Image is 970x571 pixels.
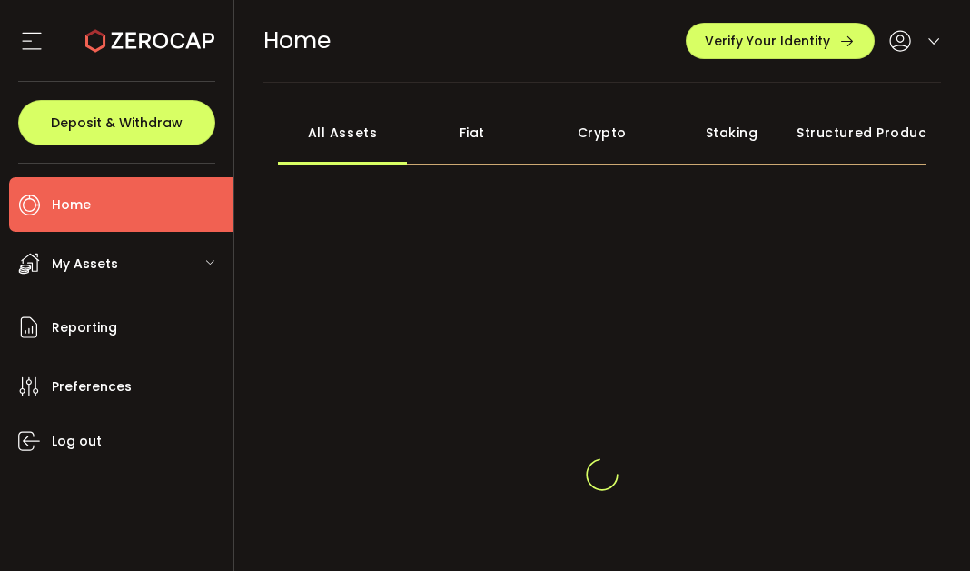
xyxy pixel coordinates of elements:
[52,192,91,218] span: Home
[705,35,830,47] span: Verify Your Identity
[52,374,132,400] span: Preferences
[52,428,102,455] span: Log out
[278,101,408,165] div: All Assets
[667,101,797,165] div: Staking
[797,101,926,165] div: Structured Products
[51,116,183,129] span: Deposit & Withdraw
[537,101,667,165] div: Crypto
[263,25,331,56] span: Home
[407,101,537,165] div: Fiat
[686,23,875,59] button: Verify Your Identity
[18,100,215,145] button: Deposit & Withdraw
[52,251,118,277] span: My Assets
[52,315,117,341] span: Reporting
